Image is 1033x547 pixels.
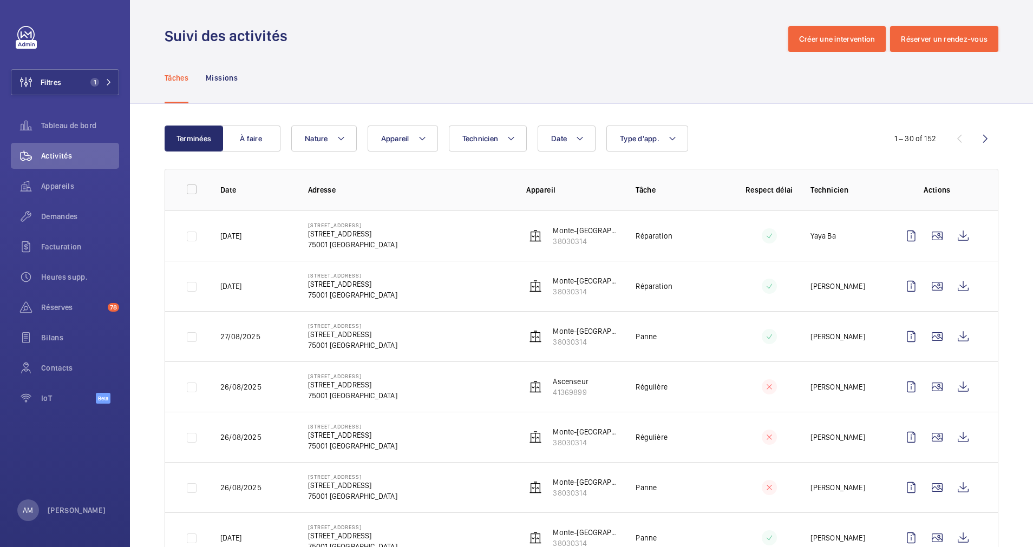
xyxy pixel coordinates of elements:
p: Monte-[GEOGRAPHIC_DATA] [553,477,618,487]
button: Technicien [449,126,527,151]
span: Bilans [41,332,119,343]
span: Activités [41,150,119,161]
span: 78 [108,303,119,312]
span: Contacts [41,363,119,373]
p: [STREET_ADDRESS] [308,279,397,289]
p: 75001 [GEOGRAPHIC_DATA] [308,491,397,502]
span: 1 [90,78,99,87]
button: Réserver un rendez-vous [890,26,998,52]
p: Yaya Ba [810,230,835,241]
p: 26/08/2025 [220,482,261,493]
p: Monte-[GEOGRAPHIC_DATA] [553,426,618,437]
span: Type d'app. [620,134,659,143]
p: Panne [636,482,657,493]
button: Type d'app. [606,126,688,151]
img: elevator.svg [529,481,542,494]
p: Tâches [165,73,188,83]
p: Panne [636,532,657,543]
p: [STREET_ADDRESS] [308,473,397,480]
p: [STREET_ADDRESS] [308,430,397,440]
span: Heures supp. [41,272,119,282]
span: Tableau de bord [41,120,119,131]
p: 38030314 [553,487,618,498]
p: Date [220,184,291,195]
p: Appareil [526,184,618,195]
p: Monte-[GEOGRAPHIC_DATA] [553,225,618,236]
p: Missions [206,73,238,83]
p: [PERSON_NAME] [810,281,865,292]
p: AM [23,505,33,516]
p: 75001 [GEOGRAPHIC_DATA] [308,239,397,250]
span: Facturation [41,241,119,252]
p: Monte-[GEOGRAPHIC_DATA] [553,275,618,286]
p: 41369899 [553,387,589,398]
p: 26/08/2025 [220,432,261,443]
p: [STREET_ADDRESS] [308,228,397,239]
p: [DATE] [220,532,241,543]
button: À faire [222,126,280,151]
p: [STREET_ADDRESS] [308,530,397,541]
span: Demandes [41,211,119,222]
p: [STREET_ADDRESS] [308,379,397,390]
span: Appareil [381,134,409,143]
img: elevator.svg [529,280,542,293]
span: Appareils [41,181,119,192]
p: 26/08/2025 [220,381,261,392]
p: [STREET_ADDRESS] [308,272,397,279]
p: Monte-[GEOGRAPHIC_DATA] [553,326,618,337]
p: Respect délai [745,184,793,195]
span: Beta [96,393,110,404]
img: elevator.svg [529,531,542,544]
p: [DATE] [220,230,241,241]
p: [STREET_ADDRESS] [308,524,397,530]
p: [PERSON_NAME] [810,432,865,443]
p: 75001 [GEOGRAPHIC_DATA] [308,289,397,300]
p: 75001 [GEOGRAPHIC_DATA] [308,340,397,351]
span: Filtres [41,77,61,88]
p: [STREET_ADDRESS] [308,322,397,329]
p: Réparation [636,281,672,292]
span: Réserves [41,302,103,313]
span: Date [551,134,567,143]
p: 75001 [GEOGRAPHIC_DATA] [308,440,397,451]
img: elevator.svg [529,380,542,393]
img: elevator.svg [529,229,542,242]
p: [STREET_ADDRESS] [308,329,397,340]
img: elevator.svg [529,431,542,444]
p: Ascenseur [553,376,589,387]
p: Monte-[GEOGRAPHIC_DATA] [553,527,618,538]
p: Réparation [636,230,672,241]
p: [PERSON_NAME] [810,482,865,493]
span: Technicien [462,134,499,143]
button: Terminées [165,126,223,151]
p: 38030314 [553,337,618,347]
p: [DATE] [220,281,241,292]
p: Tâche [636,184,728,195]
p: Régulière [636,432,668,443]
p: [STREET_ADDRESS] [308,480,397,491]
p: Adresse [308,184,509,195]
p: Panne [636,331,657,342]
span: Nature [305,134,328,143]
p: [PERSON_NAME] [48,505,106,516]
p: [STREET_ADDRESS] [308,423,397,430]
p: 27/08/2025 [220,331,260,342]
p: [PERSON_NAME] [810,381,865,392]
button: Filtres1 [11,69,119,95]
p: Régulière [636,381,668,392]
p: Actions [898,184,976,195]
div: 1 – 30 of 152 [894,133,936,144]
p: Technicien [810,184,881,195]
p: 75001 [GEOGRAPHIC_DATA] [308,390,397,401]
p: 38030314 [553,437,618,448]
h1: Suivi des activités [165,26,294,46]
p: 38030314 [553,236,618,247]
p: [STREET_ADDRESS] [308,222,397,228]
button: Créer une intervention [788,26,886,52]
button: Appareil [368,126,438,151]
span: IoT [41,393,96,404]
button: Nature [291,126,357,151]
p: [PERSON_NAME] [810,331,865,342]
p: [STREET_ADDRESS] [308,373,397,379]
img: elevator.svg [529,330,542,343]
